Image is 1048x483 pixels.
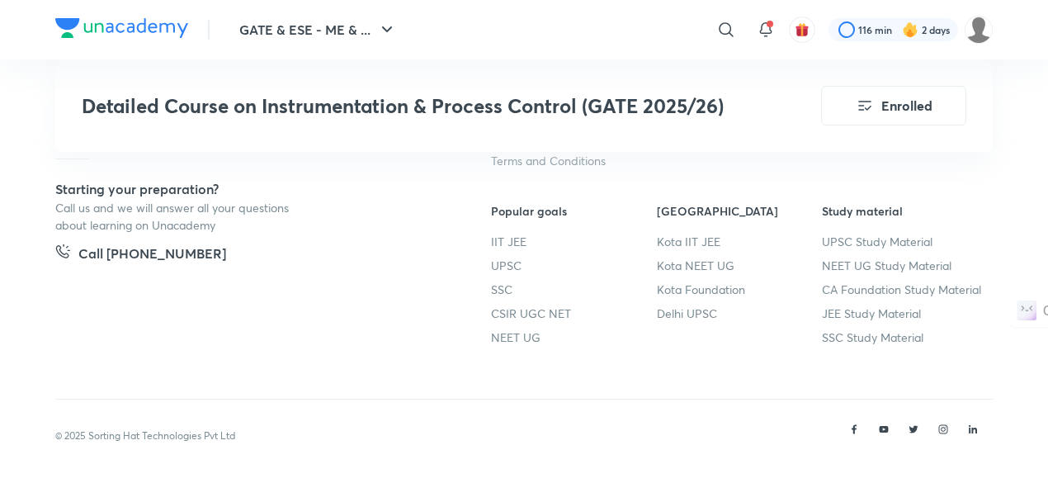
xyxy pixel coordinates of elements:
a: SSC [491,281,657,298]
h6: Study material [822,202,988,220]
button: avatar [789,17,815,43]
img: yash Singh [965,16,993,44]
button: GATE & ESE - ME & ... [229,13,407,46]
a: Delhi UPSC [657,305,823,322]
h3: Detailed Course on Instrumentation & Process Control (GATE 2025/26) [82,94,728,118]
h5: Call [PHONE_NUMBER] [78,244,226,267]
a: Terms and Conditions [491,152,657,169]
a: NEET UG [491,329,657,346]
h6: Popular goals [491,202,657,220]
a: UPSC Study Material [822,233,988,250]
a: UPSC [491,257,657,274]
a: SSC Study Material [822,329,988,346]
h5: Starting your preparation? [55,179,438,199]
p: © 2025 Sorting Hat Technologies Pvt Ltd [55,429,235,443]
a: JEE Study Material [822,305,988,322]
img: streak [902,21,918,38]
p: Call us and we will answer all your questions about learning on Unacademy [55,199,303,234]
h6: [GEOGRAPHIC_DATA] [657,202,823,220]
a: Company Logo [55,18,188,42]
a: IIT JEE [491,233,657,250]
a: Kota Foundation [657,281,823,298]
a: CA Foundation Study Material [822,281,988,298]
a: CSIR UGC NET [491,305,657,322]
img: Company Logo [55,18,188,38]
a: Kota NEET UG [657,257,823,274]
button: Enrolled [821,86,966,125]
a: Kota IIT JEE [657,233,823,250]
a: NEET UG Study Material [822,257,988,274]
a: Call [PHONE_NUMBER] [55,244,226,267]
img: avatar [795,22,810,37]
